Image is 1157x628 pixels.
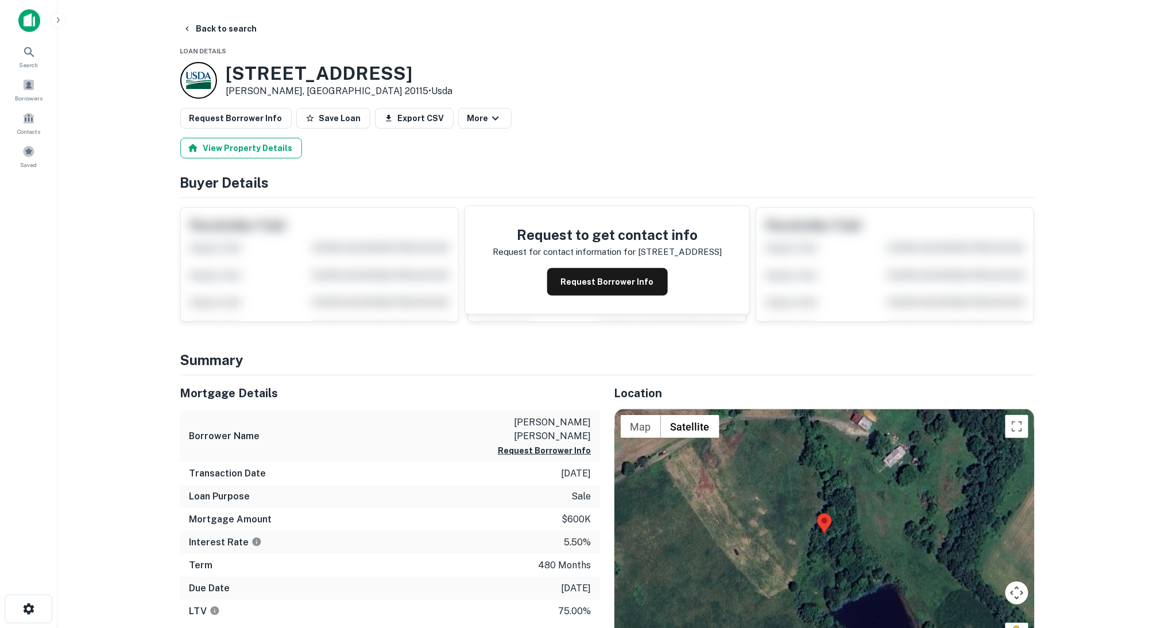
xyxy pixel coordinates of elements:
button: Back to search [178,18,262,39]
iframe: Chat Widget [1100,536,1157,591]
span: Search [20,60,38,69]
a: Search [3,41,54,72]
h5: Mortgage Details [180,385,601,402]
p: sale [572,490,591,503]
button: Show satellite imagery [661,415,719,438]
button: Map camera controls [1005,582,1028,604]
h4: Buyer Details [180,172,1035,193]
h6: Mortgage Amount [189,513,272,526]
h6: Borrower Name [189,429,260,443]
h6: Due Date [189,582,230,595]
a: Usda [432,86,453,96]
svg: LTVs displayed on the website are for informational purposes only and may be reported incorrectly... [210,606,220,616]
a: Contacts [3,107,54,138]
span: Saved [21,160,37,169]
button: Toggle fullscreen view [1005,415,1028,438]
h3: [STREET_ADDRESS] [226,63,453,84]
p: [DATE] [562,582,591,595]
img: capitalize-icon.png [18,9,40,32]
svg: The interest rates displayed on the website are for informational purposes only and may be report... [251,537,262,547]
p: [PERSON_NAME], [GEOGRAPHIC_DATA] 20115 • [226,84,453,98]
a: Borrowers [3,74,54,105]
a: Saved [3,141,54,172]
h4: Summary [180,350,1035,370]
p: 5.50% [564,536,591,549]
span: Borrowers [15,94,42,103]
p: 75.00% [559,604,591,618]
p: [DATE] [562,467,591,480]
h6: LTV [189,604,220,618]
button: View Property Details [180,138,302,158]
p: [STREET_ADDRESS] [638,245,722,259]
p: Request for contact information for [493,245,636,259]
span: Loan Details [180,48,227,55]
h6: Interest Rate [189,536,262,549]
button: Request Borrower Info [547,268,668,296]
p: $600k [562,513,591,526]
h6: Term [189,559,213,572]
button: Request Borrower Info [180,108,292,129]
button: Show street map [621,415,661,438]
h5: Location [614,385,1035,402]
h4: Request to get contact info [493,224,722,245]
h6: Transaction Date [189,467,266,480]
button: Save Loan [296,108,370,129]
button: Request Borrower Info [498,444,591,458]
span: Contacts [17,127,40,136]
button: More [458,108,512,129]
h6: Loan Purpose [189,490,250,503]
p: 480 months [539,559,591,572]
p: [PERSON_NAME] [PERSON_NAME] [488,416,591,443]
button: Export CSV [375,108,454,129]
